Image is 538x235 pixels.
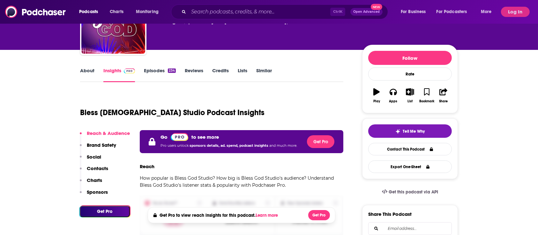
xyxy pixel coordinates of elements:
button: open menu [75,7,106,17]
span: Charts [110,7,123,16]
button: List [402,84,418,107]
span: sponsors details, ad. spend, podcast insights [190,144,269,148]
button: open menu [131,7,167,17]
a: Pro website [171,133,188,141]
p: Pro users unlock and much more. [161,141,297,151]
button: Follow [368,51,452,65]
a: Reviews [185,67,203,82]
button: Get Pro [307,135,334,148]
p: Brand Safety [87,142,116,148]
p: Sponsors [87,189,108,195]
button: open menu [396,7,434,17]
button: open menu [476,7,500,17]
input: Search podcasts, credits, & more... [189,7,330,17]
button: tell me why sparkleTell Me Why [368,124,452,138]
div: Bookmark [419,99,434,103]
a: Episodes234 [144,67,176,82]
div: Rate [368,67,452,81]
div: Search followers [368,222,452,235]
button: Contacts [80,165,108,177]
h3: Reach [140,163,154,169]
div: Play [373,99,380,103]
span: Ctrl K [330,8,345,16]
img: Podchaser Pro [171,133,188,141]
button: Brand Safety [80,142,116,154]
div: Share [439,99,448,103]
span: Open Advanced [353,10,380,13]
span: More [481,7,492,16]
button: Log In [501,7,530,17]
button: Export One-Sheet [368,161,452,173]
h4: Get Pro to view reach insights for this podcast. [160,213,280,218]
button: open menu [432,7,476,17]
a: Credits [212,67,229,82]
span: New [371,4,382,10]
button: Get Pro [308,210,330,220]
a: InsightsPodchaser Pro [103,67,135,82]
span: For Podcasters [437,7,467,16]
span: Get this podcast via API [389,189,438,195]
div: Search podcasts, credits, & more... [177,4,394,19]
p: Charts [87,177,102,183]
h3: Share This Podcast [368,211,412,217]
p: Go [161,134,168,140]
button: Share [435,84,452,107]
button: Play [368,84,385,107]
div: Apps [389,99,398,103]
a: Contact This Podcast [368,143,452,155]
span: Tell Me Why [403,129,425,134]
img: Podchaser Pro [124,68,135,74]
button: Open AdvancedNew [350,8,383,16]
span: Podcasts [79,7,98,16]
span: Monitoring [136,7,159,16]
button: Sponsors [80,189,108,201]
img: Podchaser - Follow, Share and Rate Podcasts [5,6,66,18]
button: Learn more [256,213,280,218]
img: tell me why sparkle [395,129,400,134]
button: Get Pro [80,206,130,217]
p: Reach & Audience [87,130,130,136]
a: Lists [238,67,247,82]
a: Get this podcast via API [377,184,443,200]
a: Similar [256,67,272,82]
a: About [80,67,94,82]
div: List [407,99,413,103]
button: Bookmark [418,84,435,107]
div: 234 [168,68,176,73]
p: Social [87,154,101,160]
p: How popular is Bless God Studio? How big is Bless God Studio's audience? Understand Bless God Stu... [140,175,343,189]
a: Charts [106,7,127,17]
button: Reach & Audience [80,130,130,142]
h1: Bless [DEMOGRAPHIC_DATA] Studio Podcast Insights [80,108,265,117]
button: Social [80,154,101,166]
button: Charts [80,177,102,189]
input: Email address... [374,223,446,235]
p: to see more [191,134,219,140]
button: Apps [385,84,401,107]
span: For Business [401,7,426,16]
p: Contacts [87,165,108,171]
